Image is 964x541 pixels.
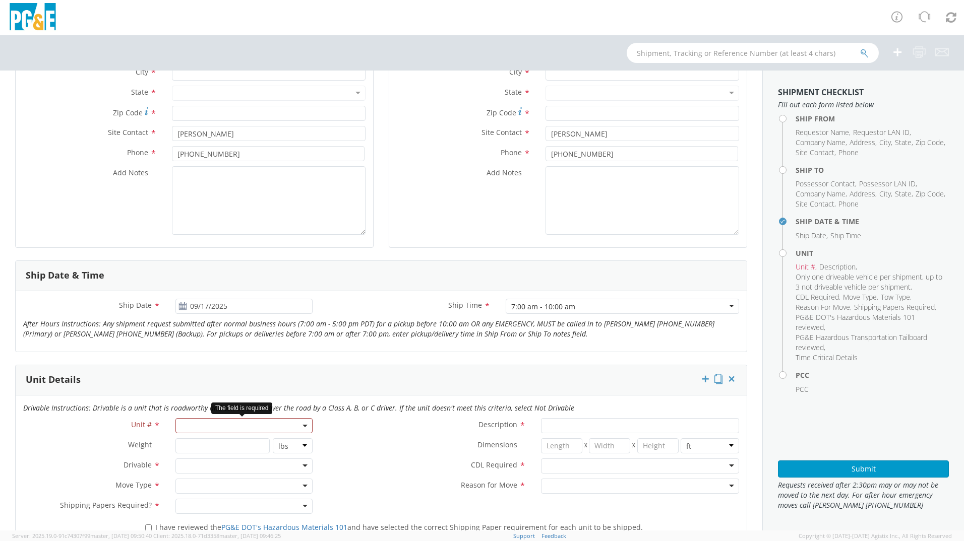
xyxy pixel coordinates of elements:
span: Unit # [131,420,152,429]
span: Site Contact [796,199,834,209]
span: Shipping Papers Required [854,302,935,312]
input: Length [541,438,582,453]
span: State [895,189,912,198]
span: Dimensions [477,440,517,449]
span: Zip Code [916,138,944,147]
div: 7:00 am - 10:00 am [511,302,575,312]
span: Fill out each form listed below [778,100,949,110]
i: Drivable Instructions: Drivable is a unit that is roadworthy and can be driven over the road by a... [23,403,574,413]
input: Width [589,438,630,453]
span: X [630,438,637,453]
h3: Ship Date & Time [26,270,104,281]
span: Unit # [796,262,815,272]
span: CDL Required [796,292,839,302]
span: City [879,138,891,147]
li: , [850,138,877,148]
span: master, [DATE] 09:46:25 [219,532,281,539]
span: Add Notes [113,168,148,177]
span: State [131,87,148,97]
a: PG&E DOT's Hazardous Materials 101 [221,522,347,532]
li: , [796,292,840,302]
button: Submit [778,460,949,478]
li: , [850,189,877,199]
a: Feedback [541,532,566,539]
h4: Ship Date & Time [796,218,949,225]
li: , [916,138,945,148]
li: , [796,272,946,292]
span: City [509,67,522,77]
span: Ship Date [796,231,826,240]
span: Reason For Move [796,302,850,312]
span: master, [DATE] 09:50:40 [90,532,152,539]
input: Height [637,438,679,453]
span: Phone [838,148,859,157]
li: , [796,332,946,353]
span: Site Contact [796,148,834,157]
span: City [879,189,891,198]
span: Move Type [843,292,877,302]
li: , [796,189,847,199]
span: Address [850,138,875,147]
li: , [895,189,913,199]
span: City [136,67,148,77]
span: Phone [838,199,859,209]
h4: Unit [796,249,949,257]
span: PG&E Hazardous Transportation Tailboard reviewed [796,332,927,352]
span: Shipping Papers Required? [60,500,152,510]
span: CDL Required [471,460,517,469]
i: After Hours Instructions: Any shipment request submitted after normal business hours (7:00 am - 5... [23,319,714,339]
li: , [796,127,851,138]
span: Only one driveable vehicle per shipment, up to 3 not driveable vehicle per shipment [796,272,942,292]
span: Requests received after 2:30pm may or may not be moved to the next day. For after hour emergency ... [778,480,949,510]
span: PCC [796,384,809,394]
input: Shipment, Tracking or Reference Number (at least 4 chars) [627,43,879,63]
span: Time Critical Details [796,353,858,362]
span: Zip Code [113,108,143,117]
span: Possessor LAN ID [859,179,916,188]
span: Possessor Contact [796,179,855,188]
span: PG&E DOT's Hazardous Materials 101 reviewed [796,312,915,332]
h4: Ship From [796,115,949,122]
span: Phone [127,148,148,157]
li: , [879,138,892,148]
span: Description [478,420,517,429]
span: Company Name [796,189,846,198]
h4: PCC [796,371,949,379]
a: Support [513,532,535,539]
span: Add Notes [487,168,522,177]
span: Site Contact [481,127,522,137]
li: , [843,292,878,302]
li: , [796,179,857,189]
li: , [796,302,852,312]
span: Copyright © [DATE]-[DATE] Agistix Inc., All Rights Reserved [799,532,952,540]
h3: Unit Details [26,375,81,385]
span: Reason for Move [461,480,517,490]
span: Company Name [796,138,846,147]
span: State [895,138,912,147]
span: Ship Date [119,300,152,310]
div: The field is required [211,402,272,414]
span: Move Type [115,480,152,490]
li: , [796,231,828,241]
li: , [895,138,913,148]
li: , [796,138,847,148]
span: Ship Time [448,300,482,310]
h4: Ship To [796,166,949,174]
li: , [796,199,836,209]
span: Client: 2025.18.0-71d3358 [153,532,281,539]
span: Ship Time [830,231,861,240]
li: , [853,127,911,138]
span: Requestor LAN ID [853,127,910,137]
span: Drivable [124,460,152,469]
span: Tow Type [881,292,910,302]
span: Description [819,262,856,272]
li: , [916,189,945,199]
span: Site Contact [108,127,148,137]
span: Zip Code [487,108,516,117]
input: I have reviewed thePG&E DOT's Hazardous Materials 101and have selected the correct Shipping Paper... [145,524,152,531]
li: , [879,189,892,199]
span: Address [850,189,875,198]
img: pge-logo-06675f144f4cfa6a6814.png [8,3,58,33]
li: , [796,262,817,272]
li: , [796,312,946,332]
